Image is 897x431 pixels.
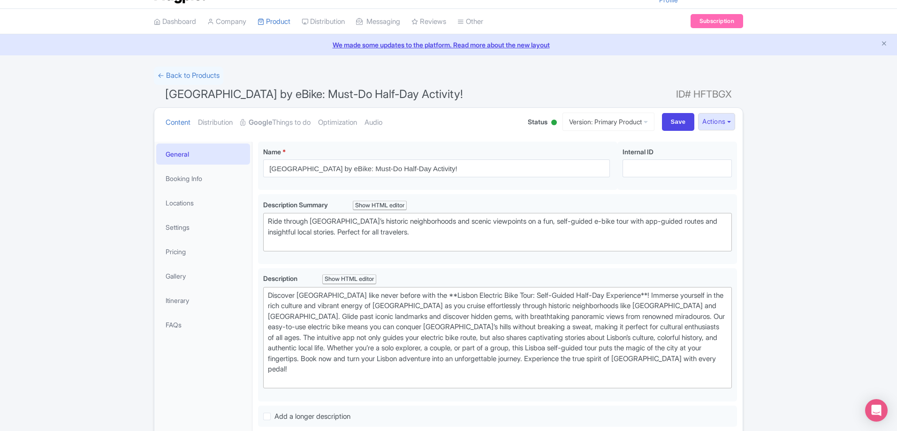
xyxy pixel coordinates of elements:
[662,113,695,131] input: Save
[154,9,196,35] a: Dashboard
[268,216,727,248] div: Ride through [GEOGRAPHIC_DATA]’s historic neighborhoods and scenic viewpoints on a fun, self-guid...
[166,108,190,137] a: Content
[318,108,357,137] a: Optimization
[865,399,888,422] div: Open Intercom Messenger
[156,314,250,335] a: FAQs
[263,148,281,156] span: Name
[411,9,446,35] a: Reviews
[249,117,272,128] strong: Google
[457,9,483,35] a: Other
[263,201,329,209] span: Description Summary
[198,108,233,137] a: Distribution
[240,108,311,137] a: GoogleThings to do
[322,274,376,284] div: Show HTML editor
[156,217,250,238] a: Settings
[549,116,559,130] div: Active
[263,274,299,282] span: Description
[156,168,250,189] a: Booking Info
[156,144,250,165] a: General
[365,108,382,137] a: Audio
[268,290,727,386] div: Discover [GEOGRAPHIC_DATA] like never before with the **Lisbon Electric Bike Tour: Self-Guided Ha...
[156,265,250,287] a: Gallery
[691,14,743,28] a: Subscription
[274,412,350,421] span: Add a longer description
[156,192,250,213] a: Locations
[623,148,654,156] span: Internal ID
[676,85,732,104] span: ID# HFTBGX
[302,9,345,35] a: Distribution
[528,117,547,127] span: Status
[154,67,223,85] a: ← Back to Products
[156,290,250,311] a: Itinerary
[156,241,250,262] a: Pricing
[165,87,463,101] span: [GEOGRAPHIC_DATA] by eBike: Must-Do Half-Day Activity!
[356,9,400,35] a: Messaging
[207,9,246,35] a: Company
[258,9,290,35] a: Product
[6,40,891,50] a: We made some updates to the platform. Read more about the new layout
[563,113,654,131] a: Version: Primary Product
[353,201,407,211] div: Show HTML editor
[881,39,888,50] button: Close announcement
[698,113,735,130] button: Actions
